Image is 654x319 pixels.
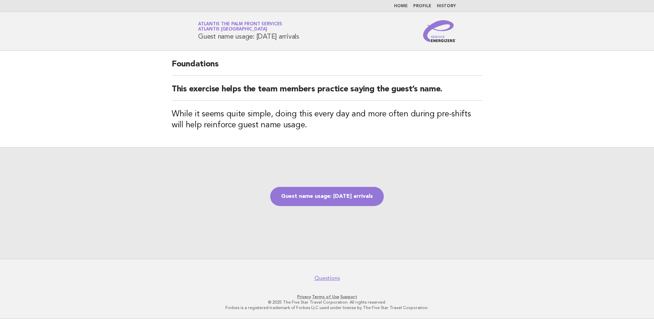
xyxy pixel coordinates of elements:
a: History [437,4,456,8]
a: Questions [314,275,340,282]
p: · · [118,294,536,299]
a: Guest name usage: [DATE] arrivals [270,187,384,206]
img: Service Energizers [423,20,456,42]
h1: Guest name usage: [DATE] arrivals [198,22,299,40]
h2: Foundations [172,59,482,76]
a: Privacy [297,294,311,299]
p: Forbes is a registered trademark of Forbes LLC used under license by The Five Star Travel Corpora... [118,305,536,310]
a: Support [340,294,357,299]
a: Home [394,4,408,8]
p: © 2025 The Five Star Travel Corporation. All rights reserved. [118,299,536,305]
h3: While it seems quite simple, doing this every day and more often during pre-shifts will help rein... [172,109,482,131]
a: Atlantis The Palm Front ServicesAtlantis [GEOGRAPHIC_DATA] [198,22,282,31]
a: Terms of Use [312,294,339,299]
a: Profile [413,4,431,8]
h2: This exercise helps the team members practice saying the guest’s name. [172,84,482,101]
span: Atlantis [GEOGRAPHIC_DATA] [198,27,267,32]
